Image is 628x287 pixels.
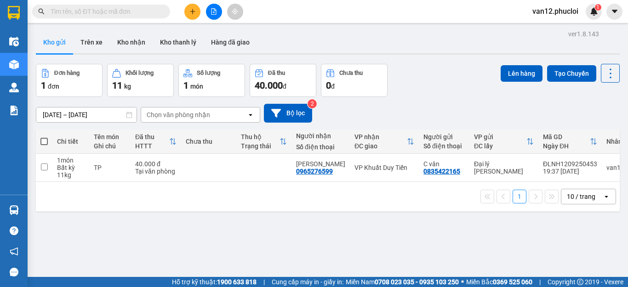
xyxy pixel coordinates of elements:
[543,168,597,175] div: 19:37 [DATE]
[606,4,622,20] button: caret-down
[423,168,460,175] div: 0835422165
[466,277,532,287] span: Miền Bắc
[36,31,73,53] button: Kho gửi
[501,65,542,82] button: Lên hàng
[9,106,19,115] img: solution-icon
[189,8,196,15] span: plus
[197,70,220,76] div: Số lượng
[539,277,541,287] span: |
[184,4,200,20] button: plus
[461,280,464,284] span: ⚪️
[263,277,265,287] span: |
[8,6,20,20] img: logo-vxr
[296,143,345,151] div: Số điện thoại
[272,277,343,287] span: Cung cấp máy in - giấy in:
[493,278,532,286] strong: 0369 525 060
[9,83,19,92] img: warehouse-icon
[38,8,45,15] span: search
[73,31,110,53] button: Trên xe
[9,60,19,69] img: warehouse-icon
[268,70,285,76] div: Đã thu
[107,64,174,97] button: Khối lượng11kg
[178,64,245,97] button: Số lượng1món
[469,129,538,154] th: Toggle SortBy
[126,70,154,76] div: Khối lượng
[339,70,363,76] div: Chưa thu
[36,107,137,122] input: Select a date range.
[241,142,280,150] div: Trạng thái
[354,164,414,171] div: VP Khuất Duy Tiến
[135,160,177,168] div: 40.000 đ
[9,37,19,46] img: warehouse-icon
[57,171,85,179] div: 11 kg
[110,31,153,53] button: Kho nhận
[183,80,188,91] span: 1
[172,277,257,287] span: Hỗ trợ kỹ thuật:
[232,8,238,15] span: aim
[247,111,254,118] svg: open
[186,138,232,145] div: Chưa thu
[41,80,46,91] span: 1
[525,6,586,17] span: van12.phucloi
[135,168,177,175] div: Tại văn phòng
[147,110,210,119] div: Chọn văn phòng nhận
[211,8,217,15] span: file-add
[595,4,601,11] sup: 1
[94,142,126,150] div: Ghi chú
[375,278,459,286] strong: 0708 023 035 - 0935 103 250
[190,83,203,90] span: món
[474,160,534,175] div: Đại lý [PERSON_NAME]
[94,133,126,141] div: Tên món
[590,7,598,16] img: icon-new-feature
[9,205,19,215] img: warehouse-icon
[296,160,345,168] div: C GIANG
[57,164,85,171] div: Bất kỳ
[423,160,465,168] div: C vân
[296,168,333,175] div: 0965276599
[153,31,204,53] button: Kho thanh lý
[57,138,85,145] div: Chi tiết
[264,104,312,123] button: Bộ lọc
[283,83,286,90] span: đ
[543,133,590,141] div: Mã GD
[48,83,59,90] span: đơn
[568,29,599,39] div: ver 1.8.143
[10,247,18,256] span: notification
[94,164,126,171] div: TP
[227,4,243,20] button: aim
[131,129,181,154] th: Toggle SortBy
[217,278,257,286] strong: 1900 633 818
[204,31,257,53] button: Hàng đã giao
[255,80,283,91] span: 40.000
[51,6,159,17] input: Tìm tên, số ĐT hoặc mã đơn
[135,142,169,150] div: HTTT
[567,192,595,201] div: 10 / trang
[321,64,388,97] button: Chưa thu0đ
[611,7,619,16] span: caret-down
[350,129,419,154] th: Toggle SortBy
[124,83,131,90] span: kg
[423,142,465,150] div: Số điện thoại
[308,99,317,108] sup: 2
[513,190,526,203] button: 1
[423,133,465,141] div: Người gửi
[241,133,280,141] div: Thu hộ
[543,142,590,150] div: Ngày ĐH
[331,83,335,90] span: đ
[354,142,407,150] div: ĐC giao
[538,129,602,154] th: Toggle SortBy
[112,80,122,91] span: 11
[236,129,291,154] th: Toggle SortBy
[474,133,526,141] div: VP gửi
[354,133,407,141] div: VP nhận
[543,160,597,168] div: ĐLNH1209250453
[296,132,345,140] div: Người nhận
[250,64,316,97] button: Đã thu40.000đ
[596,4,599,11] span: 1
[10,226,18,235] span: question-circle
[206,4,222,20] button: file-add
[135,133,169,141] div: Đã thu
[36,64,103,97] button: Đơn hàng1đơn
[474,142,526,150] div: ĐC lấy
[547,65,596,82] button: Tạo Chuyến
